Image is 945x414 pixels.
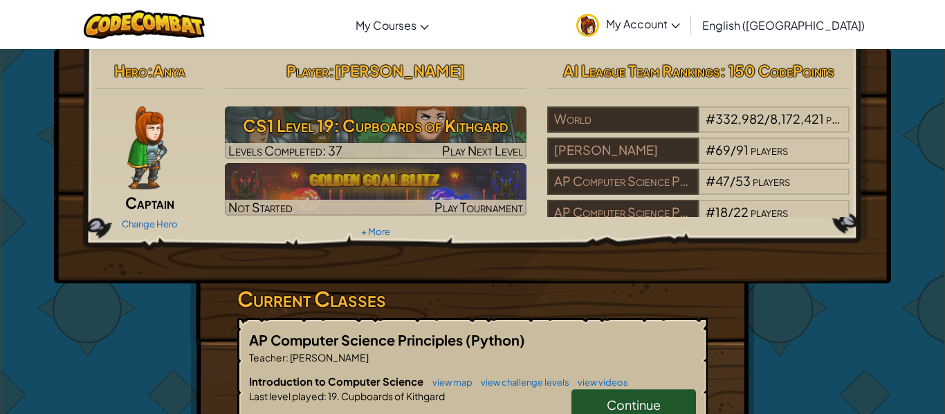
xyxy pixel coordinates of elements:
a: AP Computer Science Principles#18/22players [547,213,850,229]
span: 53 [735,173,751,189]
span: My Account [606,17,680,31]
span: Play Tournament [434,199,523,215]
img: captain-pose.png [127,106,167,189]
span: Continue [607,397,661,413]
span: English ([GEOGRAPHIC_DATA]) [702,18,865,32]
a: Play Next Level [225,106,527,159]
span: Introduction to Computer Science [249,375,425,388]
span: players [751,204,788,220]
a: view videos [571,377,628,388]
span: Hero [114,61,147,80]
span: : [329,61,334,80]
span: [PERSON_NAME] [288,351,369,364]
span: AI League Team Rankings [563,61,720,80]
span: 8,172,421 [770,111,824,126]
span: # [706,142,715,158]
h3: CS1 Level 19: Cupboards of Kithgard [225,110,527,141]
span: # [706,111,715,126]
a: view challenge levels [474,377,569,388]
span: / [764,111,770,126]
span: # [706,204,715,220]
span: / [730,173,735,189]
span: (Python) [466,331,525,348]
span: players [753,173,790,189]
span: 22 [733,204,749,220]
span: [PERSON_NAME] [334,61,465,80]
a: AP Computer Science Principles#47/53players [547,182,850,198]
span: Levels Completed: 37 [228,142,342,158]
a: My Courses [349,6,436,44]
a: Not StartedPlay Tournament [225,163,527,216]
span: AP Computer Science Principles [249,331,466,348]
span: / [728,204,733,220]
span: : 150 CodePoints [720,61,834,80]
a: My Account [569,3,687,46]
div: AP Computer Science Principles [547,169,698,195]
div: World [547,106,698,133]
span: : [324,390,327,402]
img: CS1 Level 19: Cupboards of Kithgard [225,106,527,159]
span: 47 [715,173,730,189]
img: avatar [576,14,599,37]
span: Anya [153,61,185,80]
span: / [731,142,736,158]
h3: Current Classes [237,283,708,314]
a: + More [361,226,390,237]
div: [PERSON_NAME] [547,138,698,164]
img: CodeCombat logo [84,10,205,39]
img: Golden Goal [225,163,527,216]
span: My Courses [356,18,416,32]
span: players [751,142,788,158]
span: Captain [125,193,174,212]
span: 69 [715,142,731,158]
span: Player [286,61,329,80]
a: view map [425,377,472,388]
span: Cupboards of Kithgard [340,390,445,402]
a: [PERSON_NAME]#69/91players [547,151,850,167]
span: players [826,111,863,126]
span: Not Started [228,199,293,215]
span: : [286,351,288,364]
span: Teacher [249,351,286,364]
a: Change Hero [122,218,178,229]
span: 19. [327,390,340,402]
a: World#332,982/8,172,421players [547,120,850,135]
span: Last level played [249,390,324,402]
span: # [706,173,715,189]
span: 91 [736,142,749,158]
span: Play Next Level [442,142,523,158]
a: English ([GEOGRAPHIC_DATA]) [695,6,872,44]
div: AP Computer Science Principles [547,200,698,226]
span: : [147,61,153,80]
span: 332,982 [715,111,764,126]
span: 18 [715,204,728,220]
